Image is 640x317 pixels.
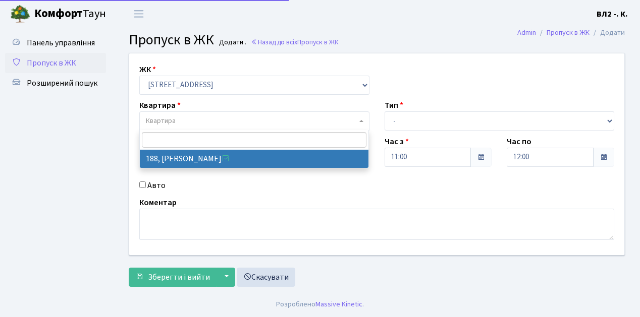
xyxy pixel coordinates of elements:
div: Розроблено . [276,299,364,310]
a: Admin [517,27,536,38]
button: Переключити навігацію [126,6,151,22]
label: Час з [385,136,409,148]
button: Зберегти і вийти [129,268,217,287]
label: Час по [507,136,531,148]
li: 188, [PERSON_NAME] [140,150,369,168]
li: Додати [590,27,625,38]
a: Пропуск в ЖК [5,53,106,73]
a: Розширений пошук [5,73,106,93]
span: Панель управління [27,37,95,48]
span: Таун [34,6,106,23]
a: Панель управління [5,33,106,53]
span: Квартира [146,116,176,126]
a: Пропуск в ЖК [547,27,590,38]
label: Тип [385,99,403,111]
img: logo.png [10,4,30,24]
label: ЖК [139,64,156,76]
nav: breadcrumb [502,22,640,43]
a: Massive Kinetic [315,299,362,309]
a: Назад до всіхПропуск в ЖК [251,37,339,47]
label: Коментар [139,197,177,209]
a: Скасувати [237,268,295,287]
b: Комфорт [34,6,83,22]
label: Авто [147,179,166,192]
span: Пропуск в ЖК [297,37,339,47]
a: ВЛ2 -. К. [597,8,628,20]
b: ВЛ2 -. К. [597,9,628,20]
span: Пропуск в ЖК [129,30,214,50]
span: Розширений пошук [27,78,97,89]
small: Додати . [217,38,246,47]
span: Зберегти і вийти [148,272,210,283]
span: Пропуск в ЖК [27,57,76,69]
label: Квартира [139,99,181,111]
